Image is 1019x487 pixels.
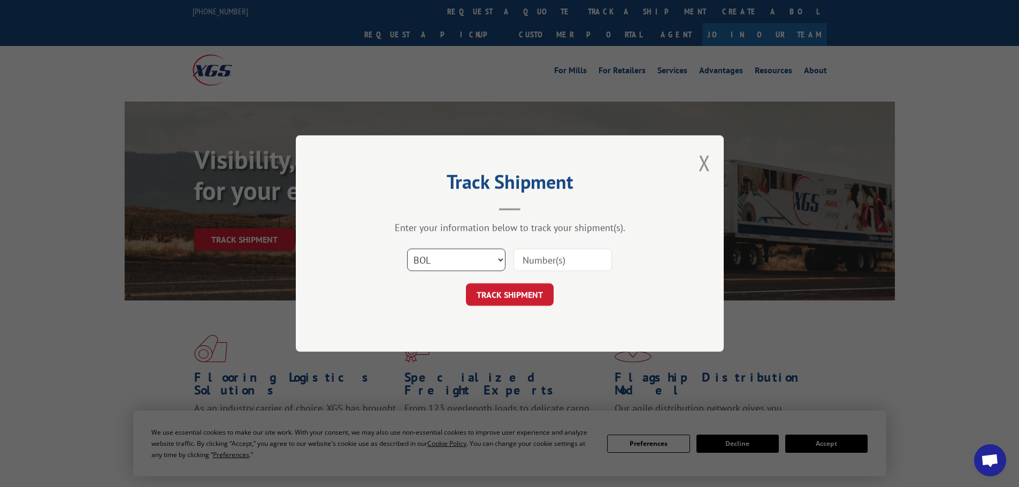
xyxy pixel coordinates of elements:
button: TRACK SHIPMENT [466,283,554,306]
input: Number(s) [514,249,612,271]
div: Open chat [974,444,1006,476]
button: Close modal [699,149,710,177]
div: Enter your information below to track your shipment(s). [349,221,670,234]
h2: Track Shipment [349,174,670,195]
